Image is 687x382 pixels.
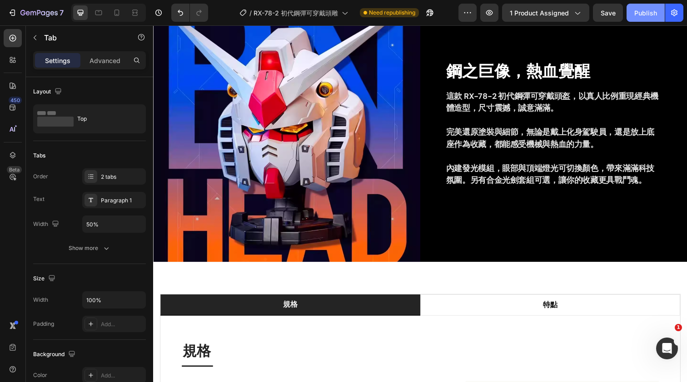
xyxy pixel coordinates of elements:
button: 7 [4,4,68,22]
div: Order [33,172,48,181]
div: Padding [33,320,54,328]
input: Auto [83,216,145,232]
button: Show more [33,240,146,256]
div: Add... [101,372,144,380]
div: Layout [33,86,64,98]
button: Publish [627,4,665,22]
button: Save [593,4,623,22]
span: RX-78-2 初代鋼彈可穿戴頭雕 [254,8,338,18]
iframe: Intercom live chat [656,338,678,359]
div: Undo/Redo [171,4,208,22]
div: Top [77,108,133,129]
strong: 完美還原塗裝與細節，無論是戴上化身駕駛員，還是放上底座作為收藏，都能感受機械與熱血的力量。 [299,103,512,127]
button: 1 product assigned [502,4,589,22]
span: Save [601,9,616,17]
h2: 鋼之巨像，熱血覺醒 [298,36,520,57]
div: Width [33,296,48,304]
p: 7 [60,7,64,18]
p: Advanced [90,56,120,65]
div: Publish [634,8,657,18]
input: Auto [83,292,145,308]
div: Color [33,371,47,379]
div: Text [33,195,45,203]
div: Add... [101,320,144,328]
div: 450 [9,97,22,104]
iframe: Design area [153,25,687,382]
p: Settings [45,56,70,65]
p: Tab [44,32,121,43]
span: Need republishing [369,9,415,17]
span: 1 product assigned [510,8,569,18]
div: Paragraph 1 [101,196,144,205]
p: 規格 [133,279,147,290]
div: Show more [69,244,111,253]
strong: 內建發光模組，眼部與頂端燈光可切換顏色，帶來滿滿科技氛圍。另有合金光劍套組可選，讓你的收藏更具戰鬥魂。 [299,140,512,163]
p: 特點 [398,280,413,291]
strong: 這款 RX-78-2 初代鋼彈可穿戴頭盔，以真人比例重現經典機體造型，尺寸震撼，誠意滿滿。 [299,67,516,90]
div: Beta [7,166,22,173]
span: / [249,8,252,18]
span: 1 [675,324,682,331]
div: 2 tabs [101,173,144,181]
div: Background [33,348,77,361]
div: Width [33,218,61,230]
span: 規格 [30,323,59,342]
div: Size [33,273,57,285]
div: Tabs [33,152,45,160]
